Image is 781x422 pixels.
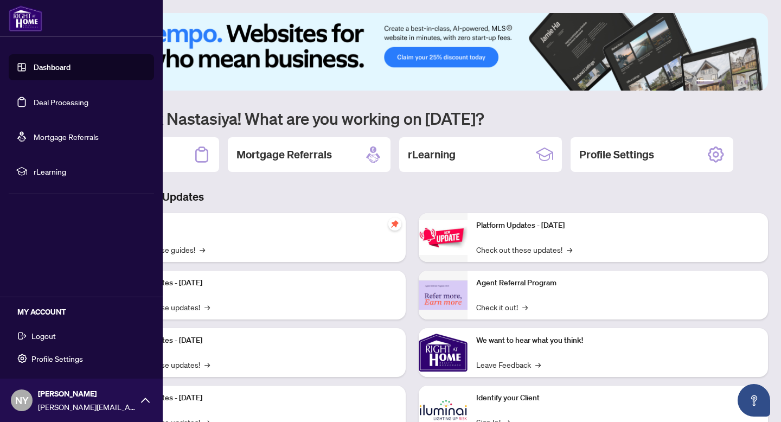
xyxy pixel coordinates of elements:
[204,359,210,370] span: →
[419,328,468,377] img: We want to hear what you think!
[34,97,88,107] a: Deal Processing
[31,327,56,344] span: Logout
[476,335,759,347] p: We want to hear what you think!
[204,301,210,313] span: →
[56,108,768,129] h1: Welcome back Nastasiya! What are you working on [DATE]?
[200,244,205,255] span: →
[476,277,759,289] p: Agent Referral Program
[38,401,136,413] span: [PERSON_NAME][EMAIL_ADDRESS][DOMAIN_NAME]
[567,244,572,255] span: →
[114,392,397,404] p: Platform Updates - [DATE]
[34,62,71,72] a: Dashboard
[535,359,541,370] span: →
[38,388,136,400] span: [PERSON_NAME]
[753,80,757,84] button: 6
[522,301,528,313] span: →
[56,189,768,204] h3: Brokerage & Industry Updates
[408,147,456,162] h2: rLearning
[579,147,654,162] h2: Profile Settings
[9,327,154,345] button: Logout
[388,218,401,231] span: pushpin
[34,132,99,142] a: Mortgage Referrals
[114,335,397,347] p: Platform Updates - [DATE]
[15,393,29,408] span: NY
[419,220,468,254] img: Platform Updates - June 23, 2025
[727,80,731,84] button: 3
[56,13,768,91] img: Slide 0
[34,165,146,177] span: rLearning
[114,220,397,232] p: Self-Help
[476,244,572,255] a: Check out these updates!→
[236,147,332,162] h2: Mortgage Referrals
[9,349,154,368] button: Profile Settings
[31,350,83,367] span: Profile Settings
[696,80,714,84] button: 1
[476,392,759,404] p: Identify your Client
[114,277,397,289] p: Platform Updates - [DATE]
[476,220,759,232] p: Platform Updates - [DATE]
[744,80,748,84] button: 5
[476,301,528,313] a: Check it out!→
[735,80,740,84] button: 4
[9,5,42,31] img: logo
[419,280,468,310] img: Agent Referral Program
[718,80,722,84] button: 2
[738,384,770,417] button: Open asap
[476,359,541,370] a: Leave Feedback→
[17,306,154,318] h5: MY ACCOUNT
